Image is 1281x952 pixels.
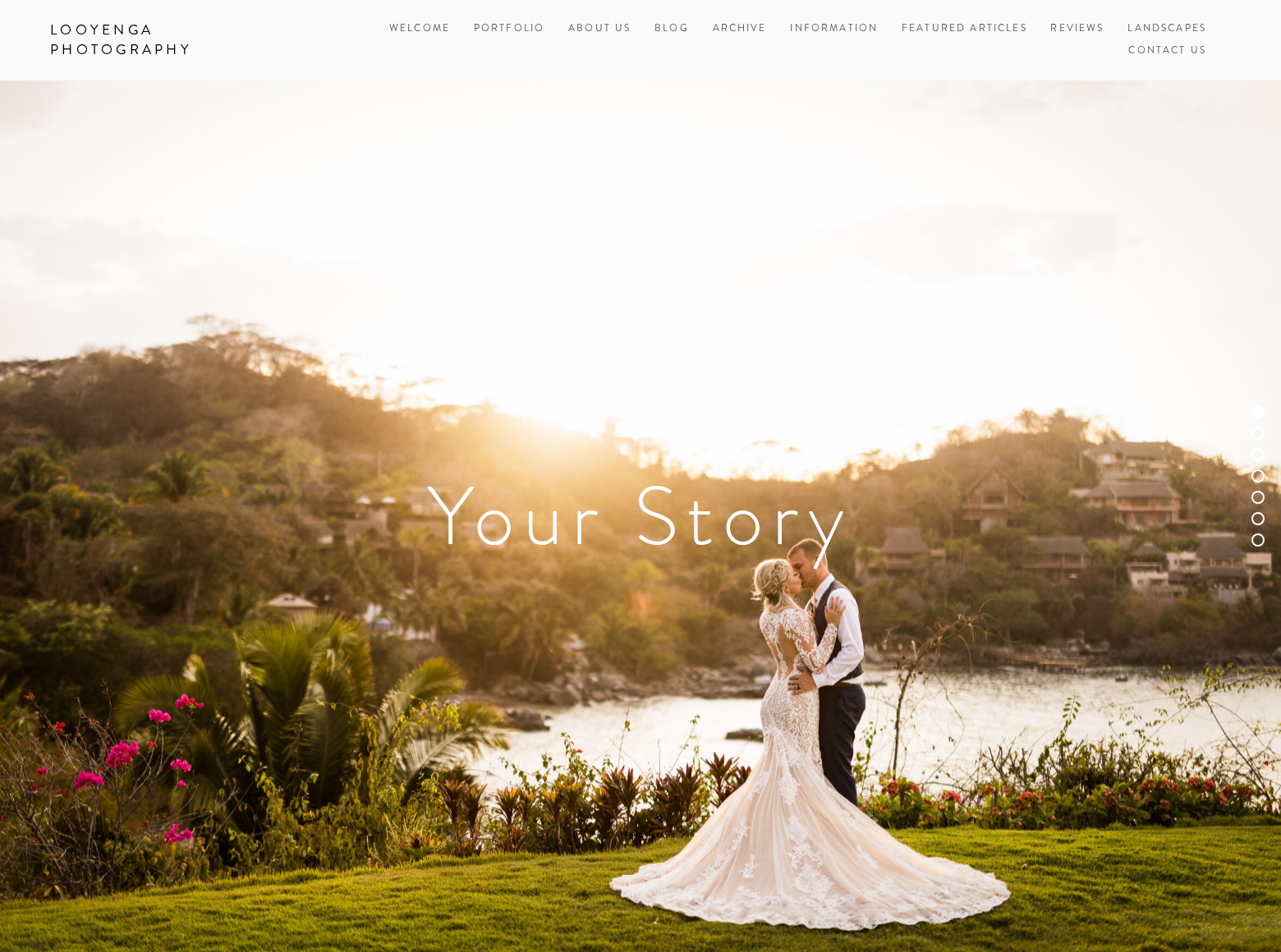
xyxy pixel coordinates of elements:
a: Looyenga Photography [38,16,305,64]
a: Blog [654,18,689,40]
a: Landscapes [1127,18,1206,40]
a: Reviews [1050,18,1104,40]
a: Archive [713,18,767,40]
a: Information [790,21,878,35]
h1: Your Story [50,475,1231,557]
a: Featured Articles [902,18,1027,40]
a: Contact Us [1128,40,1206,62]
a: Welcome [389,18,450,40]
a: Portfolio [474,21,544,35]
a: About Us [568,18,631,40]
